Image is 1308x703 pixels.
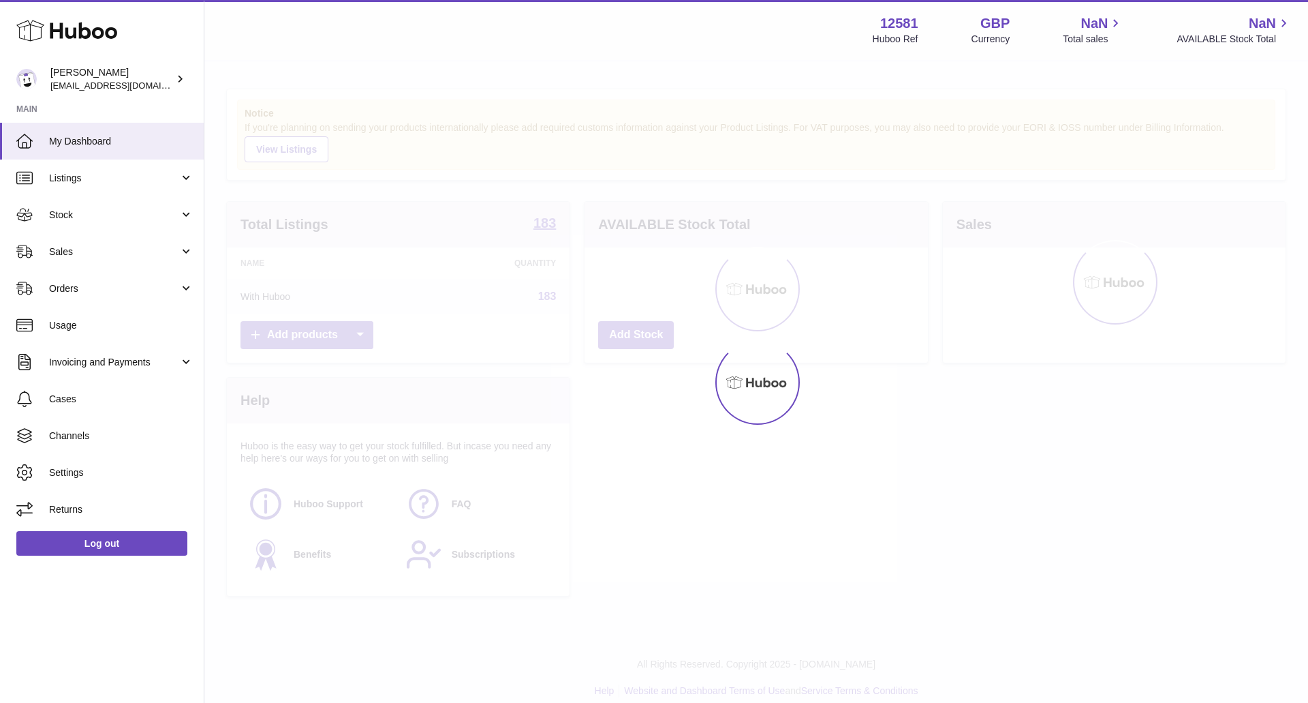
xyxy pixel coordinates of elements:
span: Channels [49,430,193,443]
span: Usage [49,319,193,332]
span: Sales [49,245,179,258]
span: Settings [49,466,193,479]
span: Total sales [1063,33,1123,46]
span: NaN [1080,14,1108,33]
div: Currency [971,33,1010,46]
span: My Dashboard [49,135,193,148]
span: AVAILABLE Stock Total [1177,33,1292,46]
span: [EMAIL_ADDRESS][DOMAIN_NAME] [50,80,200,91]
strong: 12581 [880,14,918,33]
div: [PERSON_NAME] [50,66,173,92]
span: NaN [1249,14,1276,33]
span: Orders [49,282,179,295]
a: Log out [16,531,187,556]
a: NaN Total sales [1063,14,1123,46]
strong: GBP [980,14,1010,33]
span: Listings [49,172,179,185]
div: Huboo Ref [873,33,918,46]
span: Cases [49,393,193,406]
span: Invoicing and Payments [49,356,179,369]
span: Stock [49,209,179,222]
span: Returns [49,503,193,516]
img: ibrewis@drink-trip.com [16,69,37,89]
a: NaN AVAILABLE Stock Total [1177,14,1292,46]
